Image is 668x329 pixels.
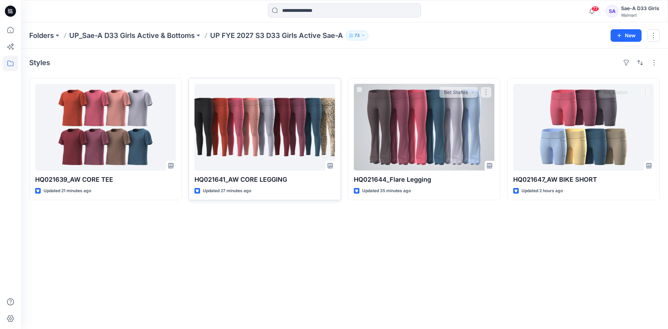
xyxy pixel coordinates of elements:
[362,187,411,195] p: Updated 35 minutes ago
[354,84,494,171] a: HQ021644_Flare Legging
[591,6,599,11] span: 77
[355,32,360,39] p: 73
[513,175,654,185] p: HQ021647_AW BIKE SHORT
[35,84,176,171] a: HQ021639_AW CORE TEE
[210,31,343,40] p: UP FYE 2027 S3 D33 Girls Active Sae-A
[69,31,195,40] a: UP_Sae-A D33 Girls Active & Bottoms
[513,84,654,171] a: HQ021647_AW BIKE SHORT
[29,31,54,40] a: Folders
[621,13,659,18] div: Walmart
[611,29,642,42] button: New
[606,5,618,17] div: SA
[354,175,494,185] p: HQ021644_Flare Legging
[35,175,176,185] p: HQ021639_AW CORE TEE
[194,175,335,185] p: HQ021641_AW CORE LEGGING
[621,4,659,13] div: Sae-A D33 Girls
[29,58,50,67] h4: Styles
[194,84,335,171] a: HQ021641_AW CORE LEGGING
[203,187,251,195] p: Updated 27 minutes ago
[522,187,563,195] p: Updated 2 hours ago
[346,31,368,40] button: 73
[43,187,91,195] p: Updated 21 minutes ago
